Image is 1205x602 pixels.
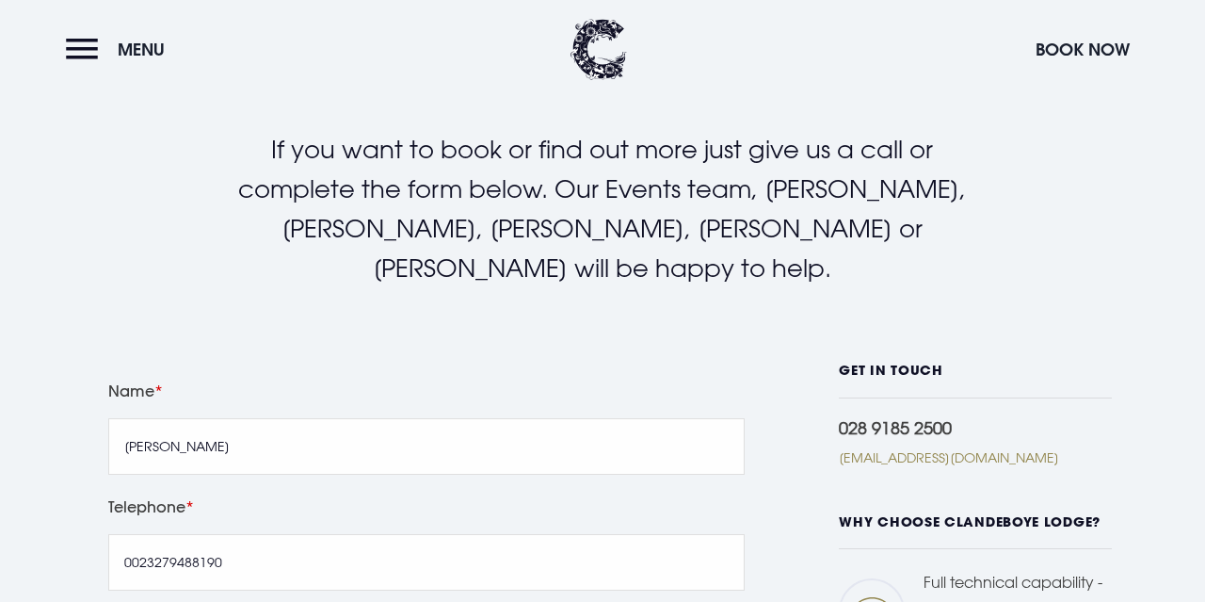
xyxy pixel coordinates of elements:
[118,39,165,60] span: Menu
[570,19,627,80] img: Clandeboye Lodge
[108,378,746,404] label: Name
[839,447,1109,467] a: [EMAIL_ADDRESS][DOMAIN_NAME]
[1026,29,1139,70] button: Book Now
[66,29,174,70] button: Menu
[108,494,746,520] label: Telephone
[839,417,1112,438] div: 028 9185 2500
[839,363,1112,399] h6: GET IN TOUCH
[839,514,1112,550] h6: WHY CHOOSE CLANDEBOYE LODGE?
[219,130,985,288] p: If you want to book or find out more just give us a call or complete the form below. Our Events t...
